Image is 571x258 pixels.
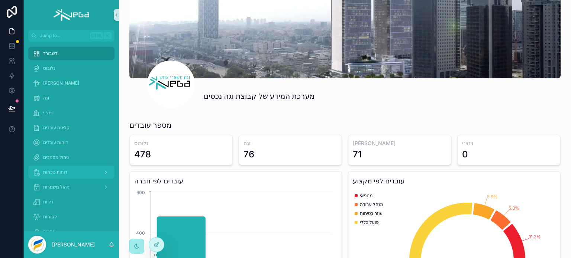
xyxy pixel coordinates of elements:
[129,120,172,130] h1: מספר עובדים
[353,176,556,186] h3: עובדים לפי מקצוע
[28,225,114,238] a: אתרים
[43,110,53,116] span: וינצ׳י
[28,121,114,134] a: קליטת עובדים
[28,136,114,149] a: דוחות עובדים
[360,193,372,199] span: מנופאי
[353,140,446,147] h3: [PERSON_NAME]
[509,205,519,211] tspan: 5.3%
[54,9,89,21] img: App logo
[243,148,254,160] div: 76
[353,148,362,160] div: 71
[360,219,379,225] span: פועל כללי
[28,195,114,209] a: דירות
[43,199,53,205] span: דירות
[529,234,541,239] tspan: 11.2%
[28,151,114,164] a: ניהול מסמכים
[28,210,114,223] a: לקוחות
[43,184,70,190] span: ניהול משמרות
[24,42,119,231] div: scrollable content
[134,176,337,186] h3: עובדים לפי חברה
[43,50,58,56] span: דשבורד
[243,140,337,147] h3: וגה
[28,62,114,75] a: גלובוס
[43,80,79,86] span: [PERSON_NAME]
[105,33,111,39] span: K
[204,91,315,101] h1: מערכת המידע של קבוצת וגה נכסים‎
[43,154,69,160] span: ניהול מסמכים
[28,30,114,42] button: Jump to...CtrlK
[28,106,114,120] a: וינצ׳י
[462,140,556,147] h3: וינצ׳י
[52,241,95,248] p: [PERSON_NAME]
[43,95,49,101] span: וגה
[90,32,103,39] span: Ctrl
[28,47,114,60] a: דשבורד
[43,65,55,71] span: גלובוס
[134,140,228,147] h3: גלובוס
[28,76,114,90] a: [PERSON_NAME]
[43,214,57,220] span: לקוחות
[462,148,468,160] div: 0
[43,140,68,146] span: דוחות עובדים
[136,190,145,195] tspan: 600
[360,202,383,208] span: מנהל עבודה
[28,180,114,194] a: ניהול משמרות
[28,91,114,105] a: וגה
[40,33,87,39] span: Jump to...
[360,210,383,216] span: עוזר בטיחות
[43,169,67,175] span: דוחות נוכחות
[134,148,151,160] div: 478
[28,166,114,179] a: דוחות נוכחות
[487,194,498,199] tspan: 5.9%
[43,125,70,131] span: קליטת עובדים
[136,230,145,236] tspan: 400
[43,229,55,235] span: אתרים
